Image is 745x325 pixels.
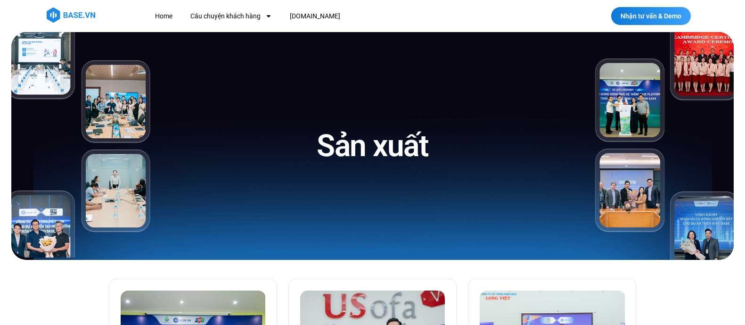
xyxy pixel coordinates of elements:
h1: Sản xuất [317,126,428,166]
span: Nhận tư vấn & Demo [621,13,681,19]
a: Nhận tư vấn & Demo [611,7,691,25]
nav: Menu [148,8,513,25]
a: [DOMAIN_NAME] [283,8,347,25]
a: Home [148,8,180,25]
a: Câu chuyện khách hàng [183,8,279,25]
